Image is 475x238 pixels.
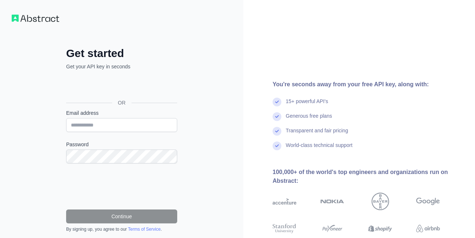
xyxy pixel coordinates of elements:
h2: Get started [66,47,177,60]
img: check mark [273,98,281,106]
img: Workflow [12,15,59,22]
img: shopify [368,223,392,235]
img: google [416,193,440,210]
img: airbnb [416,223,440,235]
iframe: reCAPTCHA [66,172,177,201]
img: check mark [273,141,281,150]
span: OR [112,99,132,106]
iframe: Botón Iniciar sesión con Google [62,78,179,94]
img: stanford university [273,223,296,235]
div: Iniciar sesión con Google. Se abre en una nueva pestaña. [66,78,176,94]
div: Generous free plans [286,112,332,127]
div: Transparent and fair pricing [286,127,348,141]
img: bayer [372,193,389,210]
div: 100,000+ of the world's top engineers and organizations run on Abstract: [273,168,463,185]
img: payoneer [320,223,344,235]
label: Password [66,141,177,148]
button: Continue [66,209,177,223]
img: check mark [273,127,281,136]
div: World-class technical support [286,141,353,156]
a: Terms of Service [128,227,160,232]
div: 15+ powerful API's [286,98,328,112]
img: accenture [273,193,296,210]
div: By signing up, you agree to our . [66,226,177,232]
p: Get your API key in seconds [66,63,177,70]
img: nokia [320,193,344,210]
img: check mark [273,112,281,121]
label: Email address [66,109,177,117]
div: You're seconds away from your free API key, along with: [273,80,463,89]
